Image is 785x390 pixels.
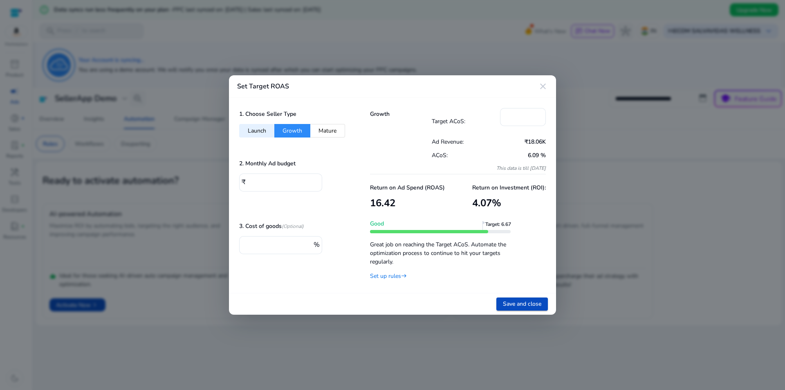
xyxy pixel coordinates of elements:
h5: 3. Cost of goods [239,223,304,230]
p: Return on Ad Spend (ROAS) [370,183,445,192]
span: Target: 6.67 [485,221,514,233]
p: Great job on reaching the Target ACoS. Automate the optimization process to continue to hit your ... [370,236,511,266]
p: Ad Revenue: [432,138,489,146]
a: Set up rules [370,272,407,280]
button: Launch [239,124,274,138]
h5: 1. Choose Seller Type [239,111,296,118]
button: Save and close [496,298,548,311]
p: 6.09 % [489,151,546,160]
p: Good [370,219,511,228]
span: Save and close [503,300,541,308]
p: ACoS: [432,151,489,160]
h3: 4.07 [472,197,546,209]
i: (Optional) [282,223,304,230]
span: % [314,240,320,249]
h4: Set Target ROAS [237,83,289,90]
p: Return on Investment (ROI): [472,183,546,192]
h3: 16.42 [370,197,445,209]
button: Growth [274,124,310,138]
mat-icon: close [538,81,548,91]
h5: Growth [370,111,432,118]
span: % [492,196,501,210]
p: ₹18.06K [489,138,546,146]
button: Mature [310,124,345,138]
p: Target ACoS: [432,117,500,126]
h5: 2. Monthly Ad budget [239,160,296,167]
p: This data is till [DATE] [432,165,546,171]
span: ₹ [242,178,246,187]
mat-icon: east [401,272,407,280]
